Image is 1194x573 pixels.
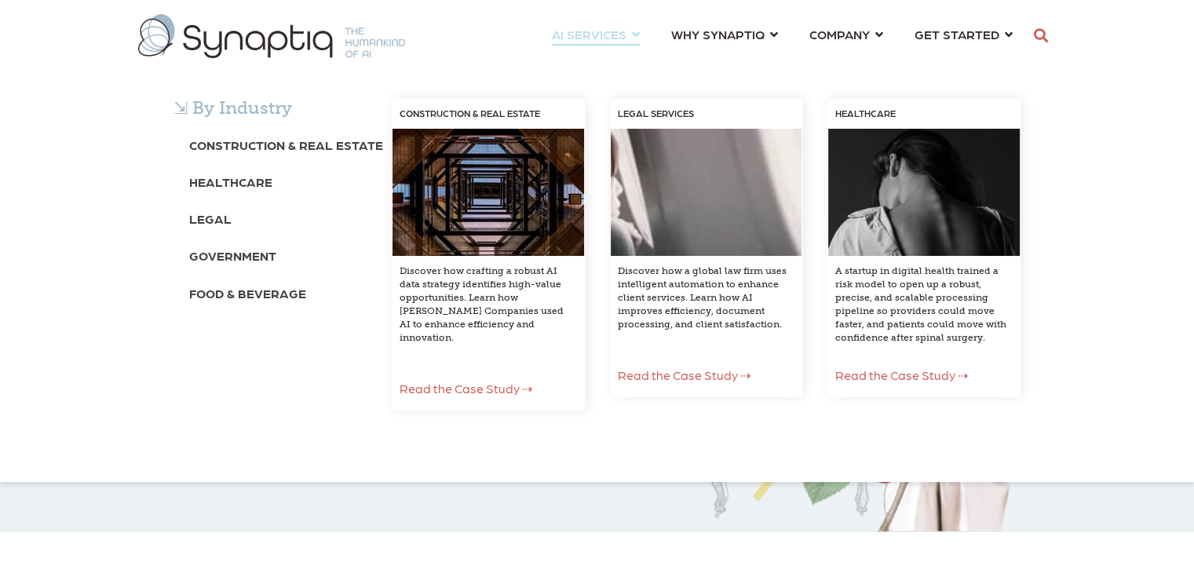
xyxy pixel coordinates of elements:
[912,373,1194,573] iframe: Chat Widget
[126,465,291,505] iframe: Embedded CTA
[671,20,778,49] a: WHY SYNAPTIQ
[671,24,765,45] span: WHY SYNAPTIQ
[536,8,1028,64] nav: menu
[809,20,883,49] a: COMPANY
[915,20,1013,49] a: GET STARTED
[809,24,870,45] span: COMPANY
[915,24,999,45] span: GET STARTED
[552,20,640,49] a: AI SERVICES
[552,24,626,45] span: AI SERVICES
[322,465,526,505] iframe: Embedded CTA
[138,14,405,58] img: synaptiq logo-1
